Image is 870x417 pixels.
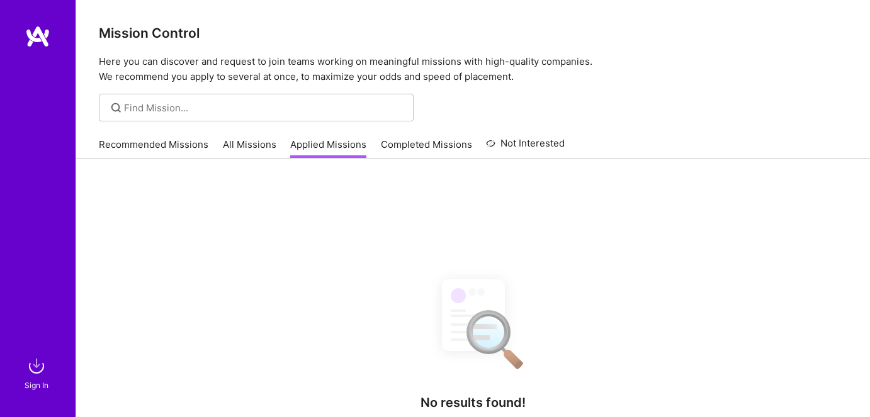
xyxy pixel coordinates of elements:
[223,138,276,158] a: All Missions
[25,25,50,48] img: logo
[381,138,472,158] a: Completed Missions
[109,101,123,115] i: icon SearchGrey
[99,54,847,84] p: Here you can discover and request to join teams working on meaningful missions with high-quality ...
[24,353,49,379] img: sign in
[421,395,526,410] h4: No results found!
[290,138,366,158] a: Applied Missions
[486,136,565,158] a: Not Interested
[420,268,527,378] img: No Results
[26,353,49,392] a: sign inSign In
[99,138,208,158] a: Recommended Missions
[25,379,48,392] div: Sign In
[99,25,847,41] h3: Mission Control
[124,101,404,114] input: Find Mission...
